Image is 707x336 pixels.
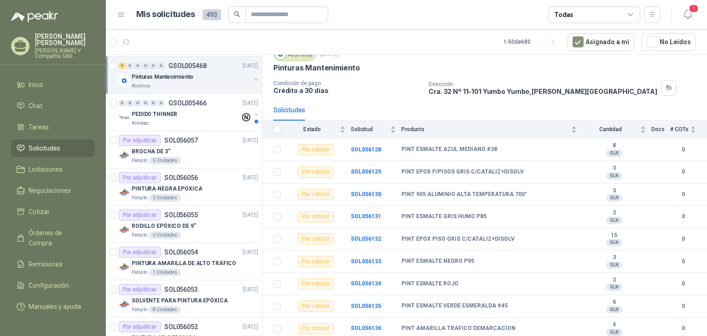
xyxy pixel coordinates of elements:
[142,100,149,106] div: 0
[582,254,646,261] b: 3
[149,157,181,164] div: 5 Unidades
[670,257,696,266] b: 0
[298,144,334,155] div: Por cotizar
[127,63,133,69] div: 0
[119,247,161,258] div: Por adjudicar
[132,120,149,127] p: Almatec
[127,100,133,106] div: 0
[164,286,198,293] p: SOL056053
[11,11,58,22] img: Logo peakr
[164,137,198,144] p: SOL056057
[286,126,338,133] span: Estado
[286,121,351,139] th: Estado
[234,11,240,17] span: search
[11,161,95,178] a: Licitaciones
[11,97,95,115] a: Chat
[351,121,401,139] th: Solicitud
[351,303,381,309] a: SOL056135
[29,301,81,312] span: Manuales y ayuda
[11,255,95,273] a: Remisiones
[119,284,161,295] div: Por adjudicar
[168,100,207,106] p: GSOL005466
[11,224,95,252] a: Órdenes de Compra
[106,168,262,206] a: Por adjudicarSOL056056[DATE] Company LogoPINTURA NEGRA EPOXICAPatojito3 Unidades
[149,194,181,202] div: 3 Unidades
[401,325,516,332] b: PINT AMARILLA TRAFICO DEMARCACION
[243,62,258,70] p: [DATE]
[132,157,147,164] p: Patojito
[132,222,196,231] p: RODILLO EPÓXICO DE 9"
[132,194,147,202] p: Patojito
[119,135,161,146] div: Por adjudicar
[554,10,574,20] div: Todas
[119,60,260,90] a: 9 0 0 0 0 0 GSOL005468[DATE] Company LogoPinturas MantenimientoAlumina
[351,191,381,197] b: SOL056130
[670,168,696,176] b: 0
[164,212,198,218] p: SOL056055
[606,284,622,291] div: GLN
[136,8,195,21] h1: Mis solicitudes
[119,172,161,183] div: Por adjudicar
[606,306,622,313] div: GLN
[298,189,334,200] div: Por cotizar
[582,299,646,306] b: 6
[132,110,177,119] p: PEDIDO THINNER
[150,63,157,69] div: 0
[134,63,141,69] div: 0
[670,324,696,333] b: 0
[582,121,651,139] th: Cantidad
[273,63,360,73] p: Pinturas Mantenimiento
[429,87,657,95] p: Cra. 32 Nº 11-101 Yumbo Yumbo , [PERSON_NAME][GEOGRAPHIC_DATA]
[11,139,95,157] a: Solicitudes
[142,63,149,69] div: 0
[119,261,130,272] img: Company Logo
[106,206,262,243] a: Por adjudicarSOL056055[DATE] Company LogoRODILLO EPÓXICO DE 9"Patojito6 Unidades
[29,122,49,132] span: Tareas
[429,81,657,87] p: Dirección
[651,121,670,139] th: Docs
[164,249,198,255] p: SOL056054
[243,248,258,257] p: [DATE]
[401,146,497,153] b: PINT ESMALTE AZUL MEDIANO #38
[132,306,147,313] p: Patojito
[351,168,381,175] a: SOL056129
[351,146,381,153] a: SOL056128
[243,174,258,182] p: [DATE]
[11,203,95,220] a: Cotizar
[582,232,646,239] b: 15
[243,285,258,294] p: [DATE]
[582,209,646,217] b: 3
[119,98,260,127] a: 0 0 0 0 0 0 GSOL005466[DATE] Company LogoPEDIDO THINNERAlmatec
[351,213,381,220] a: SOL056131
[401,280,458,288] b: PINT ESMALTE ROJO
[670,279,696,288] b: 0
[582,321,646,329] b: 4
[106,280,262,318] a: Por adjudicarSOL056053[DATE] Company LogoSOLVENTE PARA PINTURA EPÓXICAPatojito8 Unidades
[606,194,622,202] div: GLN
[29,164,63,174] span: Licitaciones
[35,33,95,46] p: [PERSON_NAME] [PERSON_NAME]
[401,213,487,220] b: PINT ESMALTE GRIS HUMO P85
[606,261,622,269] div: GLN
[149,306,181,313] div: 8 Unidades
[119,63,126,69] div: 9
[670,121,707,139] th: # COTs
[243,136,258,145] p: [DATE]
[351,325,381,331] a: SOL056136
[351,258,381,265] b: SOL056133
[119,150,130,161] img: Company Logo
[401,126,569,133] span: Producto
[401,191,527,198] b: PINT 905 ALUMINIO ALTA TEMPERATURA 700°
[273,105,305,115] div: Solicitudes
[106,243,262,280] a: Por adjudicarSOL056054[DATE] Company LogoPINTURA AMARILLA DE ALTO TRÁFICOPatojito1 Unidades
[568,33,634,51] button: Asignado a mi
[582,126,638,133] span: Cantidad
[203,9,221,20] span: 493
[149,232,181,239] div: 6 Unidades
[150,100,157,106] div: 0
[106,131,262,168] a: Por adjudicarSOL056057[DATE] Company LogoBROCHA DE 3"Patojito5 Unidades
[351,236,381,242] a: SOL056132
